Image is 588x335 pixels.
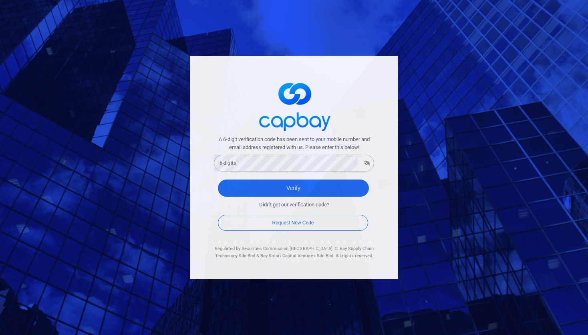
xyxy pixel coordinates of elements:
span: Didn't get our verification code? [259,201,329,209]
button: Request New Code [218,215,368,231]
img: logo [254,76,334,135]
span: A 6-digit verification code has been sent to your mobile number and email address registered with... [214,135,374,152]
button: Verify [218,180,369,197]
div: Regulated by Securities Commission [GEOGRAPHIC_DATA]. © Bay Supply Chain Technology Sdn Bhd & Bay... [214,245,374,259]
